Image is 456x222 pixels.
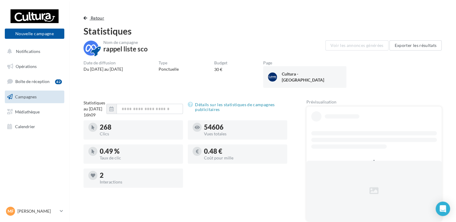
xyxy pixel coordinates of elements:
div: 0.48 € [204,148,282,155]
div: Nom de campagne [103,40,148,45]
div: Statistiques au [DATE] 16h09 [84,100,106,118]
div: Cultura - [GEOGRAPHIC_DATA] [282,71,328,83]
p: [PERSON_NAME] [17,208,57,214]
div: Prévisualisation [306,100,442,104]
button: Retour [84,14,107,22]
a: Calendrier [4,120,65,133]
div: Vues totales [204,132,282,136]
span: Médiathèque [15,109,40,114]
div: Budget [214,61,227,65]
a: Détails sur les statistiques de campagnes publicitaires [188,101,287,113]
button: Nouvelle campagne [5,29,64,39]
span: Calendrier [15,124,35,129]
a: Opérations [4,60,65,73]
span: Campagnes [15,94,37,99]
span: Retour [91,15,104,20]
div: 0.49 % [100,148,178,155]
button: Exporter les résultats [389,40,442,51]
a: Médiathèque [4,106,65,118]
div: Coût pour mille [204,156,282,160]
span: MF [8,208,14,214]
div: 30 € [214,66,222,72]
span: Opérations [16,64,37,69]
button: Notifications [4,45,63,58]
span: Boîte de réception [15,79,50,84]
span: Notifications [16,49,40,54]
div: Interactions [100,180,178,184]
div: Statistiques [84,26,442,35]
div: Open Intercom Messenger [436,202,450,216]
button: Voir les annonces générées [325,40,388,51]
div: Taux de clic [100,156,178,160]
div: rappel liste sco [103,46,148,52]
div: 2 [100,172,178,179]
div: Du [DATE] au [DATE] [84,66,123,72]
div: 54606 [204,124,282,131]
a: MF [PERSON_NAME] [5,205,64,217]
div: 268 [100,124,178,131]
div: Type [159,61,179,65]
a: Cultura - [GEOGRAPHIC_DATA] [268,71,342,83]
div: Page [263,61,346,65]
div: 42 [55,79,62,84]
a: Campagnes [4,91,65,103]
div: Ponctuelle [159,66,179,72]
a: Boîte de réception42 [4,75,65,88]
div: Clics [100,132,178,136]
div: Date de diffusion [84,61,123,65]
